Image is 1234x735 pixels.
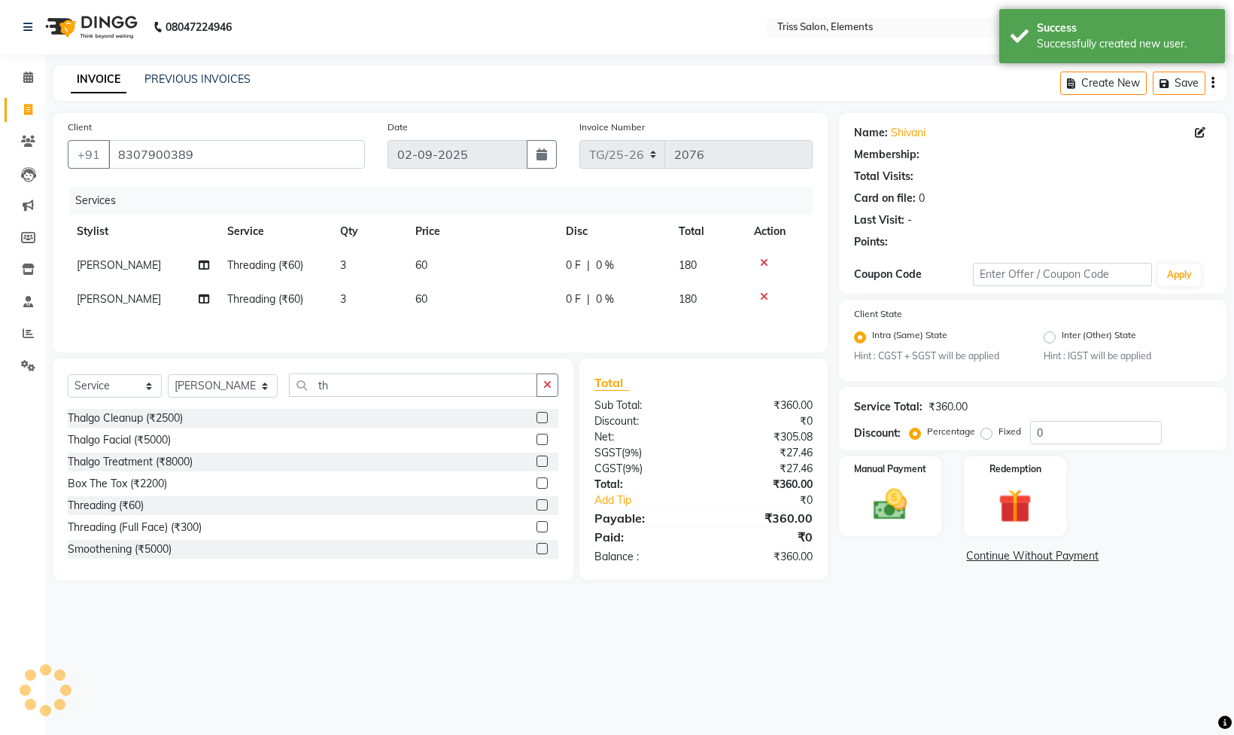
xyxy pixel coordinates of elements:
span: Threading (₹60) [227,292,303,306]
div: Threading (Full Face) (₹300) [68,520,202,535]
div: Box The Tox (₹2200) [68,476,167,492]
span: 9% [625,447,639,459]
th: Total [670,215,745,249]
span: Threading (₹60) [227,258,303,272]
div: Discount: [854,425,901,441]
small: Hint : CGST + SGST will be applied [854,349,1021,363]
span: [PERSON_NAME] [77,258,161,272]
div: Coupon Code [854,267,973,282]
span: Total [594,375,629,391]
img: logo [38,6,141,48]
a: Shivani [891,125,925,141]
div: Discount: [583,413,704,429]
input: Enter Offer / Coupon Code [973,263,1151,286]
label: Invoice Number [579,120,645,134]
div: Payable: [583,509,704,527]
label: Redemption [989,462,1041,476]
button: Save [1153,72,1205,95]
div: Success [1037,20,1214,36]
span: SGST [594,446,622,459]
div: ₹305.08 [704,429,824,445]
div: 0 [919,191,925,206]
span: 3 [340,258,346,272]
div: ₹360.00 [704,398,824,413]
div: ₹360.00 [704,549,824,565]
span: 180 [679,258,697,272]
img: _cash.svg [863,485,917,523]
div: ₹360.00 [929,399,968,415]
div: Total Visits: [854,169,913,185]
span: 0 F [566,291,581,307]
div: ₹0 [704,528,824,546]
div: Service Total: [854,399,922,415]
div: Net: [583,429,704,445]
label: Client State [854,307,902,321]
div: Last Visit: [854,212,904,228]
div: ₹0 [724,493,824,508]
img: _gift.svg [988,485,1042,526]
span: CGST [594,462,622,475]
th: Qty [331,215,406,249]
div: ( ) [583,445,704,461]
div: ( ) [583,461,704,477]
div: - [907,212,912,228]
div: ₹27.46 [704,461,824,477]
span: [PERSON_NAME] [77,292,161,306]
div: Successfully created new user. [1037,36,1214,52]
div: Services [69,187,824,215]
a: Continue Without Payment [842,548,1223,564]
th: Price [406,215,557,249]
span: 60 [415,292,427,306]
div: Sub Total: [583,398,704,413]
div: ₹360.00 [704,477,824,493]
a: INVOICE [71,66,126,93]
div: Card on file: [854,191,916,206]
span: 180 [679,292,697,306]
th: Action [745,215,813,249]
div: Thalgo Facial (₹5000) [68,432,171,448]
div: Thalgo Treatment (₹8000) [68,454,193,470]
label: Manual Payment [854,462,926,476]
b: 08047224946 [166,6,232,48]
span: 0 % [596,291,614,307]
div: ₹360.00 [704,509,824,527]
div: Smoothening (₹5000) [68,541,172,557]
div: Threading (₹60) [68,498,144,514]
button: Create New [1060,72,1147,95]
span: 3 [340,292,346,306]
a: PREVIOUS INVOICES [144,72,251,86]
button: Apply [1158,264,1201,286]
label: Fixed [998,425,1021,438]
label: Date [388,120,408,134]
span: 9% [625,462,640,474]
span: 0 F [566,258,581,273]
span: 0 % [596,258,614,273]
input: Search by Name/Mobile/Email/Code [108,140,365,169]
div: Paid: [583,528,704,546]
label: Client [68,120,92,134]
input: Search or Scan [289,374,537,397]
div: Points: [854,234,888,250]
button: +91 [68,140,110,169]
th: Service [218,215,331,249]
div: Total: [583,477,704,493]
span: | [587,258,590,273]
a: Add Tip [583,493,724,508]
span: 60 [415,258,427,272]
div: ₹0 [704,413,824,429]
div: Membership: [854,147,919,163]
div: Name: [854,125,888,141]
label: Percentage [927,425,975,438]
div: Thalgo Cleanup (₹2500) [68,410,183,426]
label: Inter (Other) State [1062,328,1136,346]
small: Hint : IGST will be applied [1044,349,1211,363]
div: Balance : [583,549,704,565]
div: ₹27.46 [704,445,824,461]
span: | [587,291,590,307]
th: Stylist [68,215,218,249]
th: Disc [557,215,670,249]
label: Intra (Same) State [872,328,947,346]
